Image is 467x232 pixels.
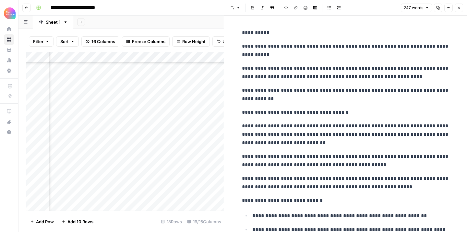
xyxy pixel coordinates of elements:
[46,19,61,25] div: Sheet 1
[158,216,185,227] div: 18 Rows
[33,16,73,29] a: Sheet 1
[4,24,14,34] a: Home
[29,36,54,47] button: Filter
[36,218,54,225] span: Add Row
[4,5,14,21] button: Workspace: Alliance
[56,36,79,47] button: Sort
[4,45,14,55] a: Your Data
[401,4,432,12] button: 247 words
[4,106,14,117] a: AirOps Academy
[4,7,16,19] img: Alliance Logo
[33,38,43,45] span: Filter
[212,36,238,47] button: Undo
[4,34,14,45] a: Browse
[58,216,97,227] button: Add 10 Rows
[91,38,115,45] span: 16 Columns
[132,38,165,45] span: Freeze Columns
[81,36,119,47] button: 16 Columns
[26,216,58,227] button: Add Row
[404,5,423,11] span: 247 words
[4,65,14,76] a: Settings
[4,117,14,127] button: What's new?
[185,216,224,227] div: 16/16 Columns
[67,218,93,225] span: Add 10 Rows
[4,127,14,137] button: Help + Support
[182,38,206,45] span: Row Height
[172,36,210,47] button: Row Height
[60,38,69,45] span: Sort
[122,36,170,47] button: Freeze Columns
[4,55,14,65] a: Usage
